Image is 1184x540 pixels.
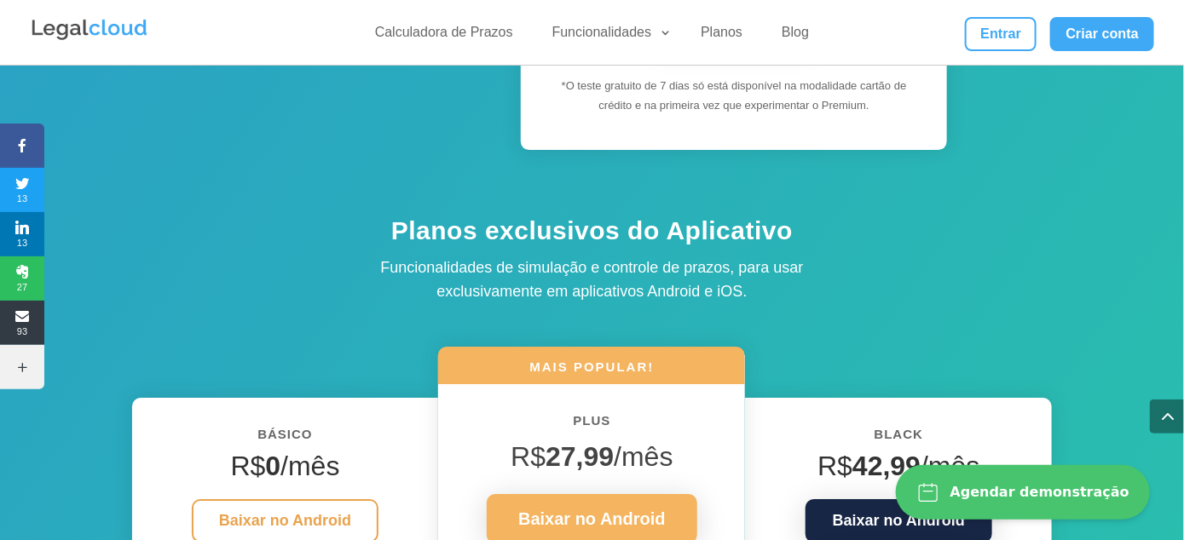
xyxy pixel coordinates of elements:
h6: PLUS [464,410,719,440]
a: Planos [690,24,753,49]
strong: 42,99 [852,451,921,481]
h4: R$ /mês [771,450,1026,491]
strong: 27,99 [546,441,614,472]
img: Legalcloud Logo [30,17,149,43]
h4: R$ /mês [158,450,413,491]
span: R$ /mês [511,441,673,472]
a: Blog [771,24,819,49]
p: Funcionalidades de simulação e controle de prazos, para usar exclusivamente em aplicativos Androi... [337,256,848,305]
h6: BÁSICO [158,423,413,454]
a: Entrar [965,17,1037,51]
strong: 0 [265,451,280,481]
a: Criar conta [1050,17,1154,51]
h6: MAIS POPULAR! [438,358,745,384]
p: *O teste gratuito de 7 dias só está disponível na modalidade cartão de crédito e na primeira vez ... [551,77,917,116]
a: Calculadora de Prazos [365,24,523,49]
h6: Black [771,423,1026,454]
a: Funcionalidades [542,24,673,49]
a: Logo da Legalcloud [30,31,149,45]
h4: Planos exclusivos do Aplicativo [294,214,891,256]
